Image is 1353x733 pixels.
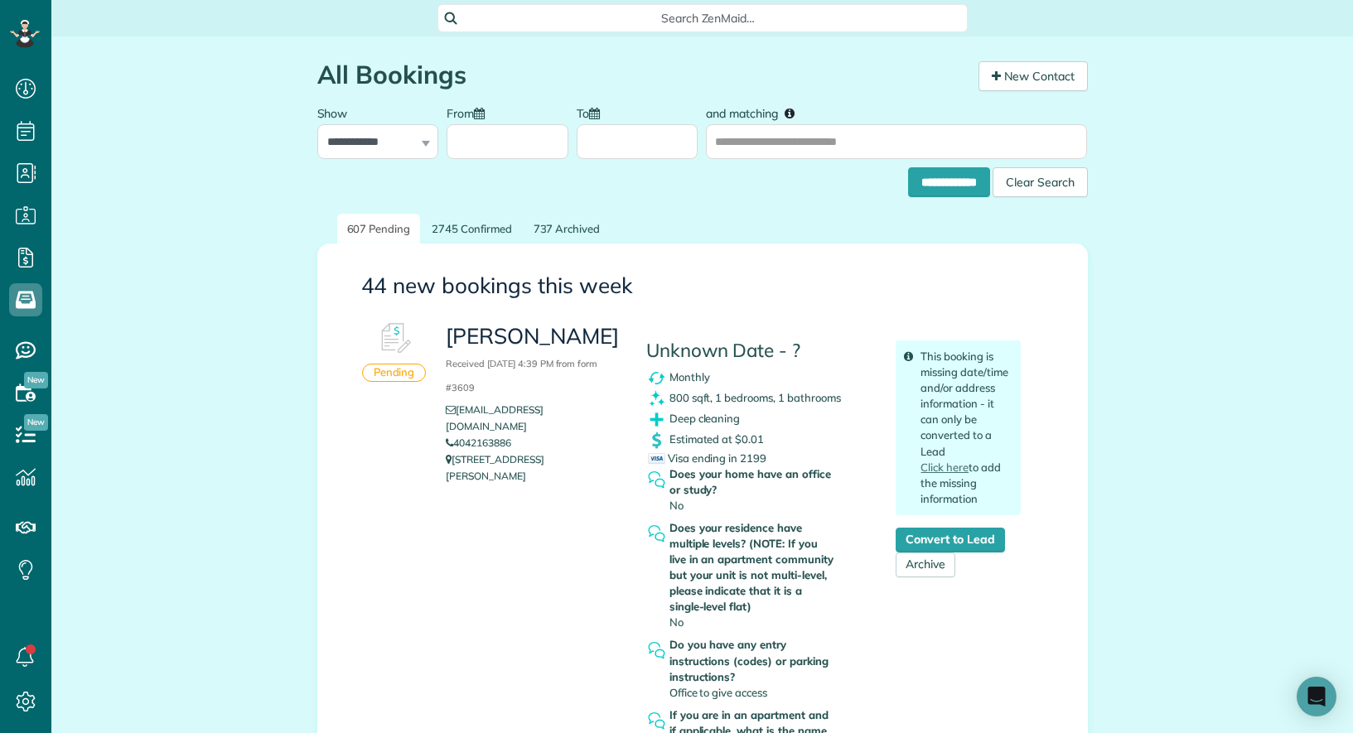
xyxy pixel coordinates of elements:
label: From [447,97,493,128]
h3: [PERSON_NAME] [446,325,621,396]
a: 2745 Confirmed [422,214,521,244]
img: question_symbol_icon-fa7b350da2b2fea416cef77984ae4cf4944ea5ab9e3d5925827a5d6b7129d3f6.png [646,711,667,731]
span: Office to give access [669,686,767,699]
a: Archive [896,552,955,577]
span: Monthly [669,370,710,383]
div: Open Intercom Messenger [1297,677,1336,716]
span: Estimated at $0.01 [669,432,764,446]
strong: Does your residence have multiple levels? (NOTE: If you live in an apartment community but your u... [669,520,837,615]
img: clean_symbol_icon-dd072f8366c07ea3eb8378bb991ecd12595f4b76d916a6f83395f9468ae6ecae.png [646,388,667,409]
span: New [24,414,48,431]
h3: 44 new bookings this week [361,274,1044,298]
a: Click here [921,461,969,474]
strong: Does your home have an office or study? [669,466,837,498]
span: Visa ending in 2199 [648,451,766,465]
strong: Do you have any entry instructions (codes) or parking instructions? [669,637,837,684]
p: [STREET_ADDRESS][PERSON_NAME] [446,451,621,485]
span: No [669,615,684,629]
div: This booking is missing date/time and/or address information - it can only be converted to a Lead... [896,340,1021,515]
span: New [24,372,48,388]
a: 607 Pending [337,214,421,244]
img: question_symbol_icon-fa7b350da2b2fea416cef77984ae4cf4944ea5ab9e3d5925827a5d6b7129d3f6.png [646,640,667,661]
img: Booking #609803 [370,314,419,364]
img: question_symbol_icon-fa7b350da2b2fea416cef77984ae4cf4944ea5ab9e3d5925827a5d6b7129d3f6.png [646,470,667,490]
img: dollar_symbol_icon-bd8a6898b2649ec353a9eba708ae97d8d7348bddd7d2aed9b7e4bf5abd9f4af5.png [646,430,667,451]
div: Pending [362,364,427,382]
img: question_symbol_icon-fa7b350da2b2fea416cef77984ae4cf4944ea5ab9e3d5925827a5d6b7129d3f6.png [646,523,667,544]
a: Clear Search [993,170,1088,183]
img: extras_symbol_icon-f5f8d448bd4f6d592c0b405ff41d4b7d97c126065408080e4130a9468bdbe444.png [646,409,667,430]
h1: All Bookings [317,61,966,89]
span: 800 sqft, 1 bedrooms, 1 bathrooms [669,391,841,404]
h4: Unknown Date - ? [646,340,872,361]
span: Deep cleaning [669,412,741,425]
span: No [669,499,684,512]
small: Received [DATE] 4:39 PM from form #3609 [446,358,597,393]
a: [EMAIL_ADDRESS][DOMAIN_NAME] [446,403,543,432]
div: Clear Search [993,167,1088,197]
label: and matching [706,97,806,128]
a: Convert to Lead [896,528,1004,552]
label: To [577,97,608,128]
a: 737 Archived [524,214,611,244]
a: 4042163886 [446,436,511,449]
img: recurrence_symbol_icon-7cc721a9f4fb8f7b0289d3d97f09a2e367b638918f1a67e51b1e7d8abe5fb8d8.png [646,368,667,388]
a: New Contact [979,61,1088,91]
